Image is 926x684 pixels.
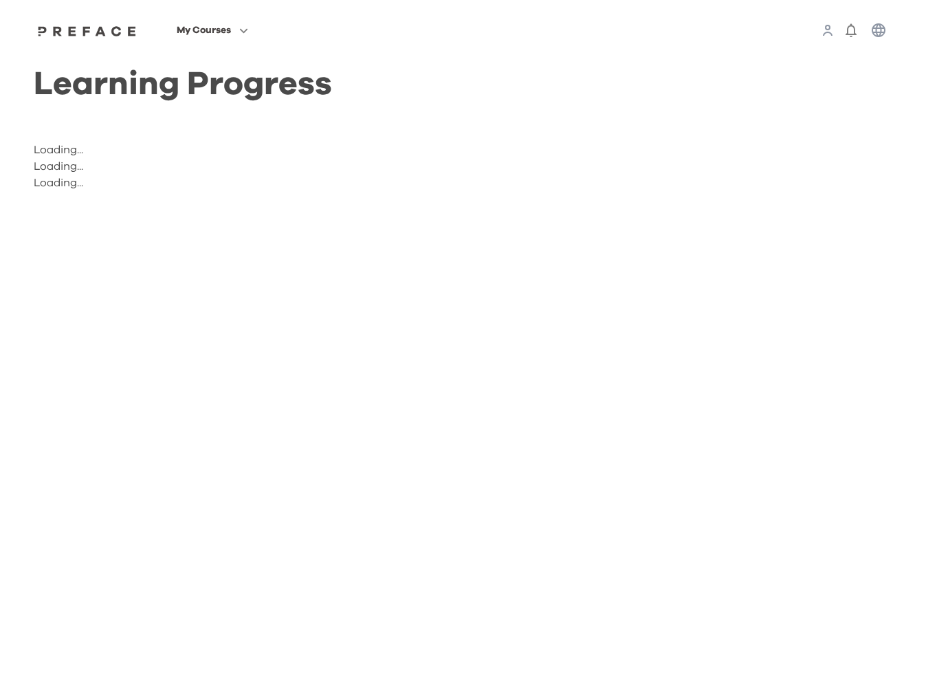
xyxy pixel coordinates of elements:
[173,21,252,39] button: My Courses
[34,25,140,36] img: Preface Logo
[177,22,231,38] span: My Courses
[34,175,593,191] p: Loading...
[34,142,593,158] p: Loading...
[34,77,593,92] h1: Learning Progress
[34,158,593,175] p: Loading...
